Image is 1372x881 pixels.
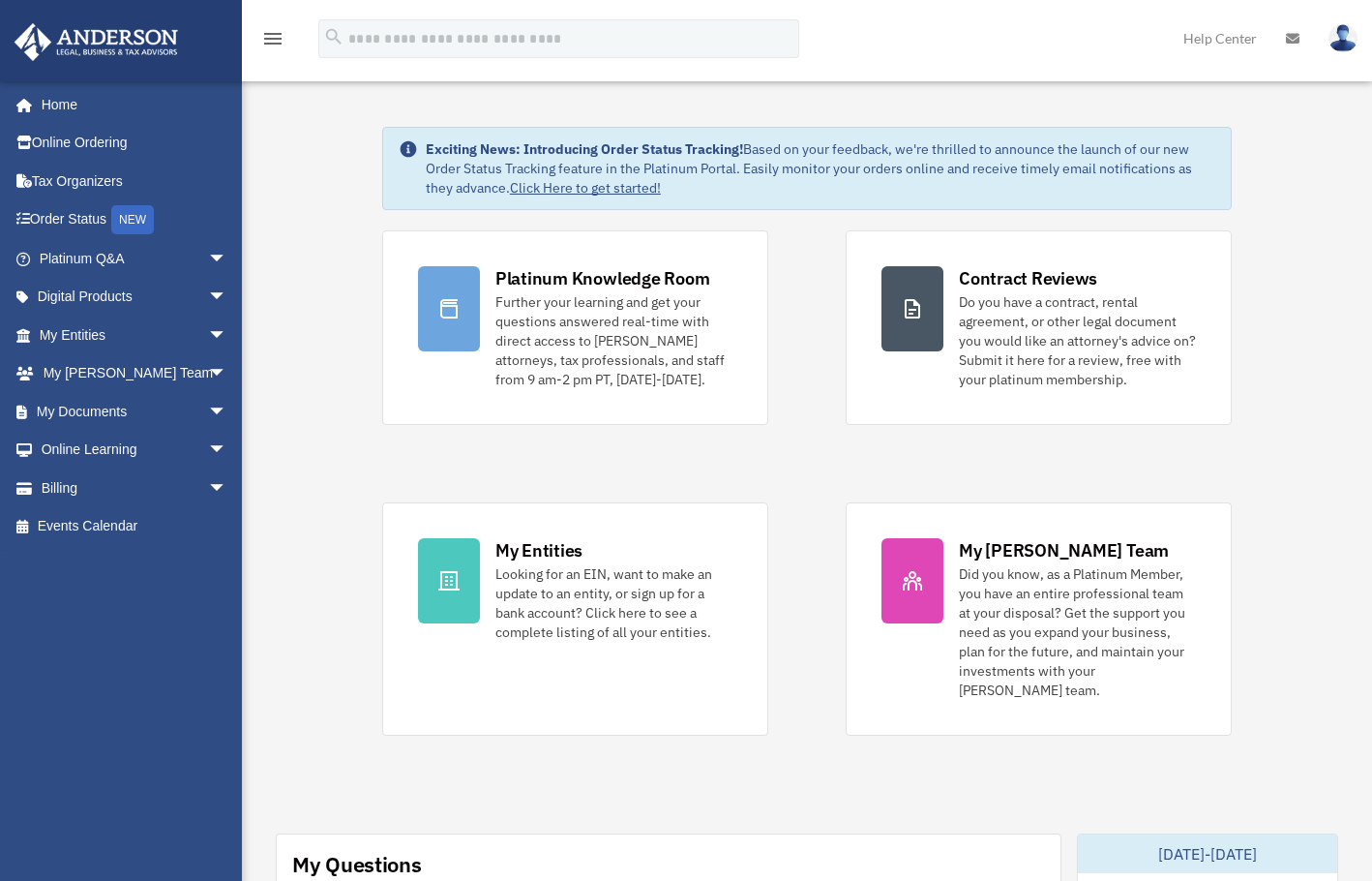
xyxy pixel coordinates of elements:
div: Contract Reviews [959,266,1097,290]
div: NEW [111,205,154,234]
a: My [PERSON_NAME] Teamarrow_drop_down [14,354,256,393]
i: search [323,26,344,47]
a: Home [14,85,247,124]
div: My Entities [495,538,582,562]
div: Looking for an EIN, want to make an update to an entity, or sign up for a bank account? Click her... [495,564,732,642]
a: Contract Reviews Do you have a contract, rental agreement, or other legal document you would like... [846,230,1232,425]
a: My Entities Looking for an EIN, want to make an update to an entity, or sign up for a bank accoun... [382,502,768,736]
a: Tax Organizers [14,162,256,200]
span: arrow_drop_down [208,431,247,471]
img: Anderson Advisors Platinum Portal [9,23,184,61]
a: menu [261,34,284,50]
div: [DATE]-[DATE] [1078,835,1338,873]
a: Events Calendar [14,507,256,546]
div: My Questions [292,850,422,879]
span: arrow_drop_down [208,469,247,508]
img: User Pic [1328,24,1357,52]
span: arrow_drop_down [208,316,247,355]
a: Digital Productsarrow_drop_down [14,278,256,317]
a: My Entitiesarrow_drop_down [14,316,256,354]
a: My [PERSON_NAME] Team Did you know, as a Platinum Member, you have an entire professional team at... [846,502,1232,736]
div: Did you know, as a Platinum Member, you have an entire professional team at your disposal? Get th... [959,564,1196,700]
a: Online Learningarrow_drop_down [14,431,256,470]
a: Order StatusNEW [14,200,256,240]
div: Further your learning and get your questions answered real-time with direct access to [PERSON_NAM... [495,292,732,389]
span: arrow_drop_down [208,278,247,318]
div: Based on your feedback, we're thrilled to announce the launch of our new Order Status Tracking fe... [426,139,1215,197]
a: Platinum Q&Aarrow_drop_down [14,239,256,278]
a: Billingarrow_drop_down [14,469,256,507]
span: arrow_drop_down [208,239,247,279]
div: Platinum Knowledge Room [495,266,710,290]
i: menu [261,27,284,50]
div: Do you have a contract, rental agreement, or other legal document you would like an attorney's ad... [959,292,1196,389]
div: My [PERSON_NAME] Team [959,538,1169,562]
a: My Documentsarrow_drop_down [14,392,256,431]
span: arrow_drop_down [208,354,247,394]
a: Click Here to get started! [510,179,661,197]
span: arrow_drop_down [208,392,247,432]
a: Platinum Knowledge Room Further your learning and get your questions answered real-time with dire... [382,230,768,425]
a: Online Ordering [14,124,256,163]
strong: Exciting News: Introducing Order Status Tracking! [426,140,743,158]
